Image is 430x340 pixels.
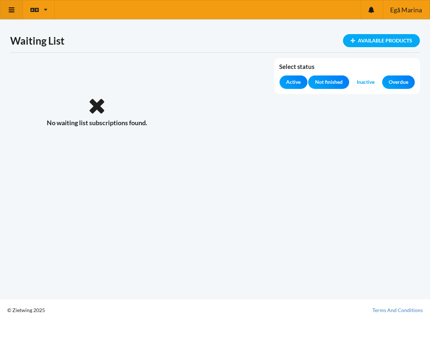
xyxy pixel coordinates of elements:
span: Overdue [389,78,408,86]
span: Not finished [315,78,343,86]
div: No waiting list subscriptions found. [10,97,184,127]
a: Terms And Conditions [372,307,423,314]
span: Active [286,78,301,86]
h1: Waiting List [10,34,420,47]
div: Select status [279,63,415,75]
span: Inactive [357,78,375,86]
span: Egå Marina [390,7,422,13]
div: Available Products [343,34,420,47]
